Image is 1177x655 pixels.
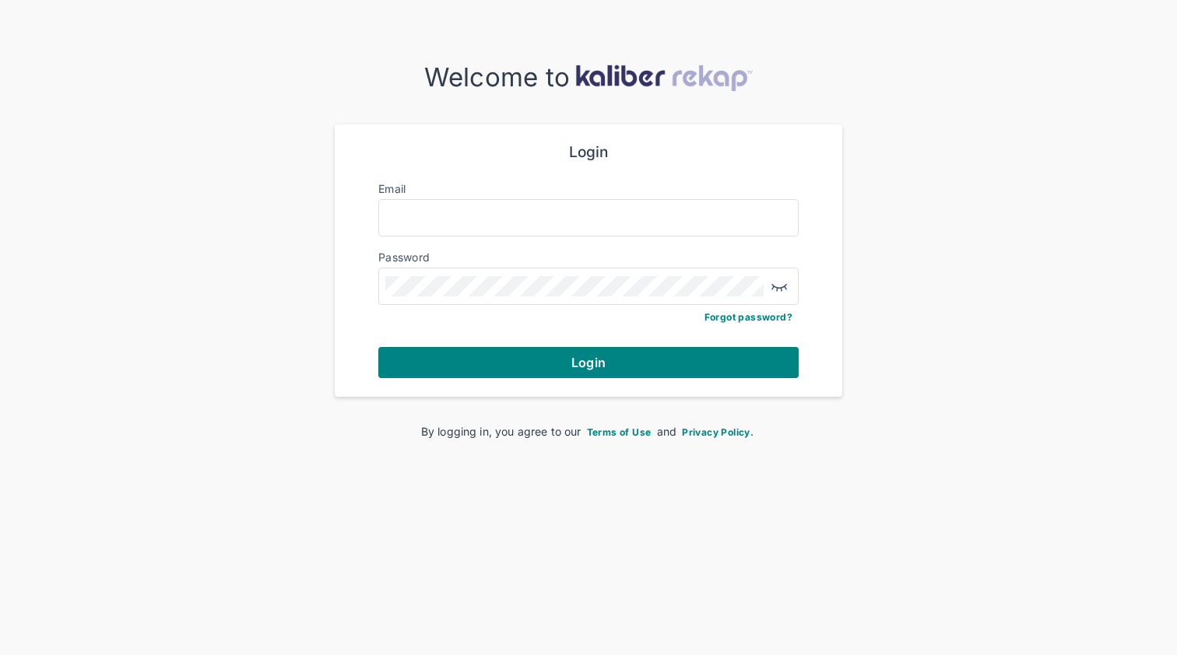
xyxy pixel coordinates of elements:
div: Login [378,143,799,162]
span: Terms of Use [587,426,652,438]
button: Login [378,347,799,378]
label: Email [378,182,406,195]
span: Privacy Policy. [682,426,754,438]
a: Privacy Policy. [680,425,756,438]
img: eye-closed.fa43b6e4.svg [770,277,789,296]
div: By logging in, you agree to our and [360,423,817,440]
img: kaliber-logo [575,65,753,91]
label: Password [378,250,430,264]
a: Terms of Use [585,425,654,438]
a: Forgot password? [704,311,792,323]
span: Login [571,355,606,370]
